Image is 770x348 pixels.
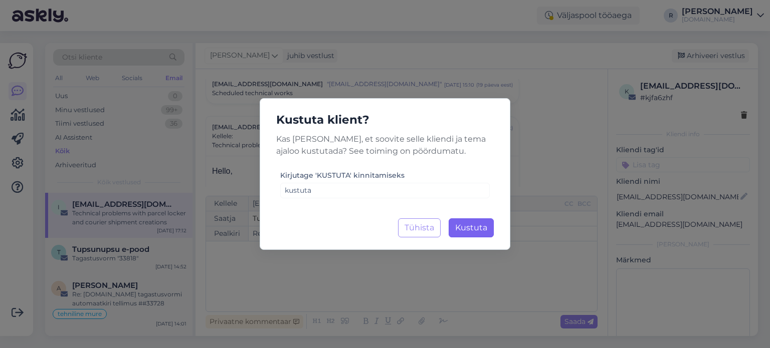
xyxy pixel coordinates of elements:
button: Tühista [398,218,441,237]
h5: Kustuta klient? [268,111,502,129]
label: Kirjutage 'KUSTUTA' kinnitamiseks [280,170,405,181]
span: Kustuta [455,223,487,232]
button: Kustuta [449,218,494,237]
p: Kas [PERSON_NAME], et soovite selle kliendi ja tema ajaloo kustutada? See toiming on pöördumatu. [268,133,502,157]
